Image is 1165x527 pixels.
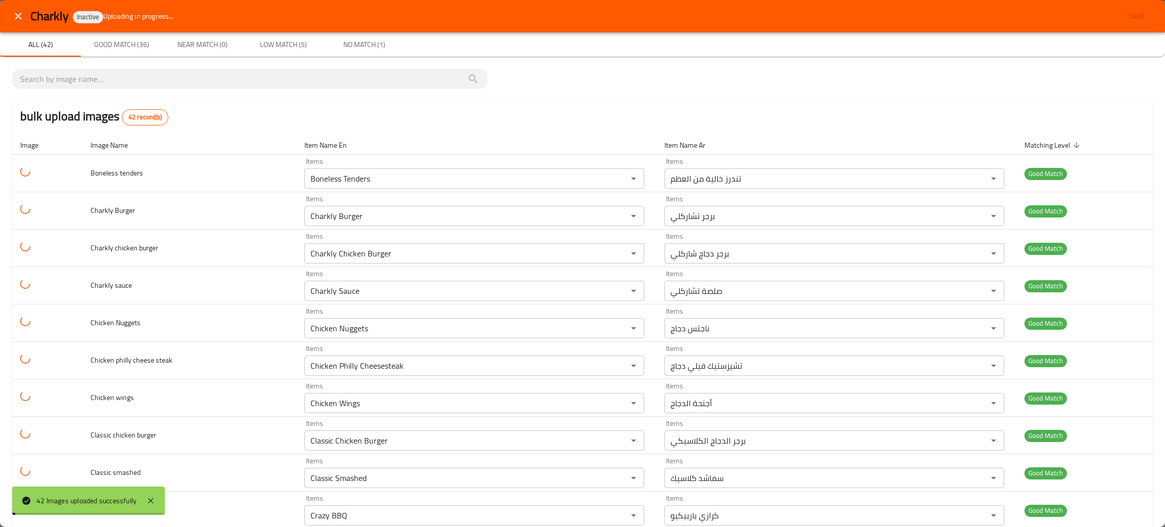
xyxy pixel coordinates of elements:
button: Open [987,171,1001,186]
span: Good Match [1024,505,1067,516]
span: Matching Level [1024,139,1083,151]
span: Good Match [1024,392,1067,404]
span: Charkly [30,5,69,27]
button: Open [626,396,641,410]
button: Open [626,471,641,485]
th: Item Name Ar [656,136,1016,155]
span: Good Match [1024,355,1067,367]
button: Open [987,508,1001,522]
span: Chicken wings [91,391,134,404]
span: Charkly Burger [91,204,135,217]
span: Low Match (5) [249,38,318,51]
span: Classic smashed [91,466,141,479]
button: Open [987,209,1001,223]
span: Charkly chicken burger [91,241,158,254]
span: Good Match [1024,467,1067,479]
span: Uploading in progress... [103,11,174,21]
button: Open [987,246,1001,260]
button: Open [626,359,641,373]
span: Near Match (0) [168,38,237,51]
button: Open [626,209,641,223]
button: Open [987,284,1001,298]
div: Total records count [122,109,168,125]
h2: bulk upload images [20,107,168,125]
button: Open [626,171,641,186]
span: Good Match [1024,280,1067,292]
span: No Match (1) [330,38,398,51]
button: Open [987,396,1001,410]
th: Item Name En [296,136,656,155]
span: Good Match [1024,430,1067,442]
div: Inactive [73,11,103,23]
button: Open [987,471,1001,485]
button: Open [987,359,1001,373]
input: search [20,71,479,87]
button: Open [987,433,1001,448]
span: Good Match (36) [87,38,156,51]
button: Open [626,284,641,298]
span: Good Match [1024,205,1067,217]
span: Inactive [73,13,103,21]
span: Chicken philly cheese steak [91,354,172,367]
span: 42 record(s) [122,112,168,122]
span: Image Name [91,139,141,151]
span: Charkly sauce [91,279,132,292]
div: 42 Images uploaded successfully [36,495,137,506]
button: Open [626,321,641,335]
span: Classic chicken burger [91,428,156,442]
span: Good Match [1024,168,1067,180]
span: All (42) [6,38,75,51]
span: Chicken Nuggets [91,316,141,329]
span: Good Match [1024,318,1067,329]
button: Open [626,246,641,260]
span: Good Match [1024,243,1067,254]
button: Open [987,321,1001,335]
button: close [6,4,30,28]
button: Open [626,433,641,448]
th: Image [12,136,82,155]
span: Boneless tenders [91,166,143,180]
button: Open [626,508,641,522]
